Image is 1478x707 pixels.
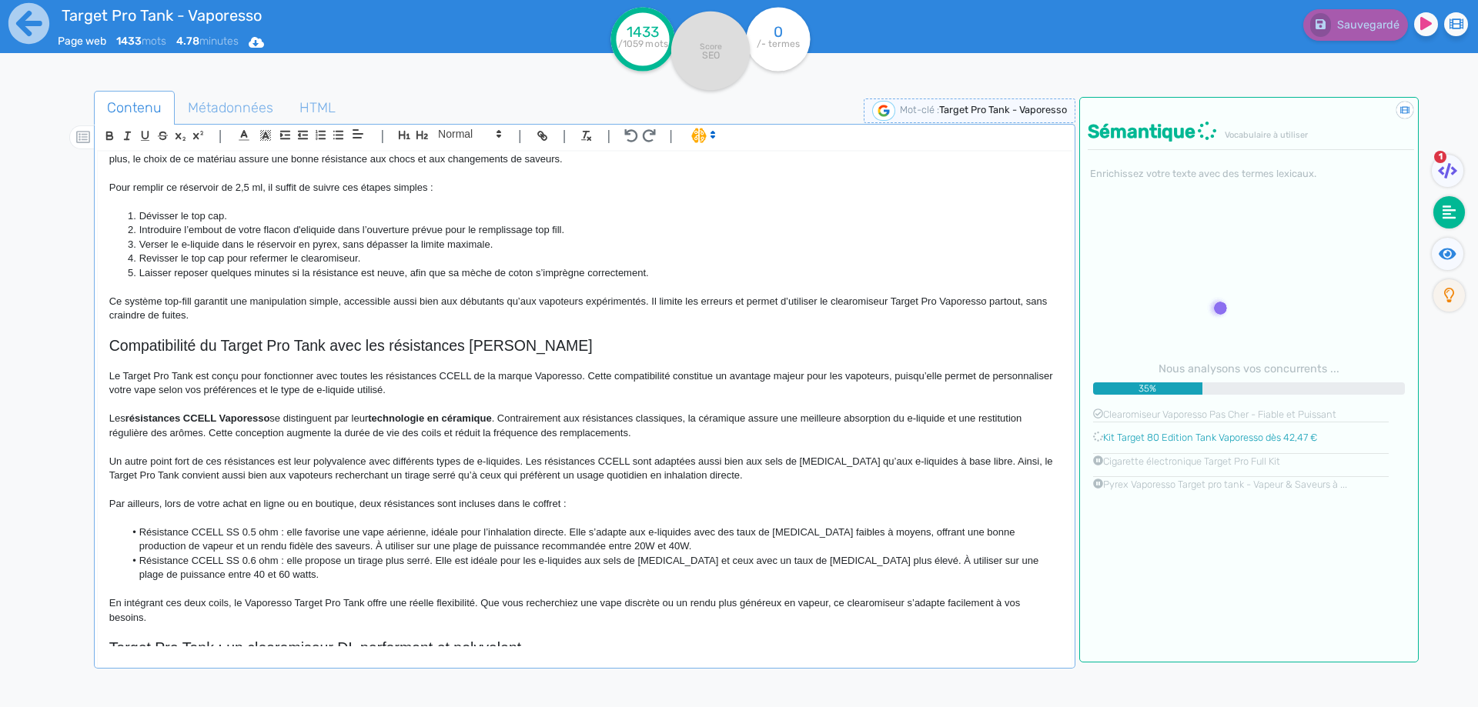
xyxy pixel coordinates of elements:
[219,125,222,146] span: |
[175,91,286,125] a: Métadonnées
[124,238,1059,252] li: Verser le e-liquide dans le réservoir en pyrex, sans dépasser la limite maximale.
[109,295,1060,323] p: Ce système top-fill garantit une manipulation simple, accessible aussi bien aux débutants qu’aux ...
[563,125,567,146] span: |
[757,38,800,49] tspan: /- termes
[1088,168,1316,179] small: Enrichissez votre texte avec des termes lexicaux.
[1103,409,1336,420] a: Clearomiseur Vaporesso Pas Cher - Fiable et Puissant
[124,525,1059,554] li: Résistance CCELL SS 0.5 ohm : elle favorise une vape aérienne, idéale pour l’inhalation directe. ...
[124,266,1059,280] li: Laisser reposer quelques minutes si la résistance est neuve, afin que sa mèche de coton s’imprègn...
[1088,121,1415,143] h4: Sémantique
[109,369,1060,398] p: Le Target Pro Tank est conçu pour fonctionner avec toutes les résistances CCELL de la marque Vapo...
[286,91,349,125] a: HTML
[120,139,248,151] strong: Target Pro Tank Vaporesso
[774,23,783,41] tspan: 0
[1225,130,1308,140] span: Vocabulaire à utiliser
[607,125,610,146] span: |
[632,139,689,151] strong: réservoir en
[109,596,1060,625] p: En intégrant ces deux coils, le Vaporesso Target Pro Tank offre une réelle flexibilité. Que vous ...
[1337,18,1399,32] span: Sauvegardé
[1093,362,1404,375] h6: Nous analysons vos concurrents ...
[176,35,199,48] b: 4.78
[518,125,522,146] span: |
[58,35,106,48] span: Page web
[116,35,142,48] b: 1433
[124,223,1059,237] li: Introduire l’embout de votre flacon d'eliquide dans l’ouverture prévue pour le remplissage top fill.
[1093,382,1202,395] span: 35%
[1103,432,1317,443] a: Kit Target 80 Edition Tank Vaporesso dès 42,47 €
[95,87,174,128] span: Contenu
[900,104,939,115] span: Mot-clé :
[1303,9,1408,41] button: Sauvegardé
[94,91,175,125] a: Contenu
[669,125,673,146] span: |
[109,337,1060,355] h2: Compatibilité du Target Pro Tank avec les résistances [PERSON_NAME]
[380,125,384,146] span: |
[939,104,1067,115] span: Target Pro Tank - Vaporesso
[618,38,668,49] tspan: /1059 mots
[287,87,348,128] span: HTML
[299,139,410,151] strong: remplissage par le haut
[176,35,239,48] span: minutes
[109,412,1060,440] p: Les se distinguent par leur . Contrairement aux résistances classiques, la céramique assure une m...
[1103,455,1280,467] a: Cigarette électronique Target Pro Full Kit
[702,49,720,61] tspan: SEO
[109,181,1060,195] p: Pour remplir ce réservoir de 2,5 ml, il suffit de suivre ces étapes simples :
[347,125,369,143] span: Aligment
[692,139,777,151] strong: pyrex transparent
[700,42,722,52] tspan: Score
[176,87,286,128] span: Métadonnées
[125,412,270,424] strong: résistances CCELL Vaporesso
[109,497,1060,511] p: Par ailleurs, lors de votre achat en ligne ou en boutique, deux résistances sont incluses dans le...
[109,455,1060,483] p: Un autre point fort de ces résistances est leur polyvalence avec différents types de e-liquides. ...
[627,23,659,41] tspan: 1433
[1103,479,1347,490] a: Pyrex Vaporesso Target pro tank - Vapeur & Saveurs à ...
[124,554,1059,582] li: Résistance CCELL SS 0.6 ohm : elle propose un tirage plus serré. Elle est idéale pour les e-liqui...
[124,252,1059,265] li: Revisser le top cap pour refermer le clearomiseur.
[58,3,501,28] input: title
[872,101,895,121] img: google-serp-logo.png
[116,35,166,48] span: mots
[124,209,1059,223] li: Dévisser le top cap.
[1434,151,1446,163] span: 1
[109,138,1060,167] p: Le propose un pensé pour simplifier son usage au quotidien. Son permet de contrôler en permanence...
[684,126,721,145] span: I.Assistant
[109,639,1060,657] h2: Target Pro Tank : un clearomiseur DL performant et polyvalent
[368,412,491,424] strong: technologie en céramique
